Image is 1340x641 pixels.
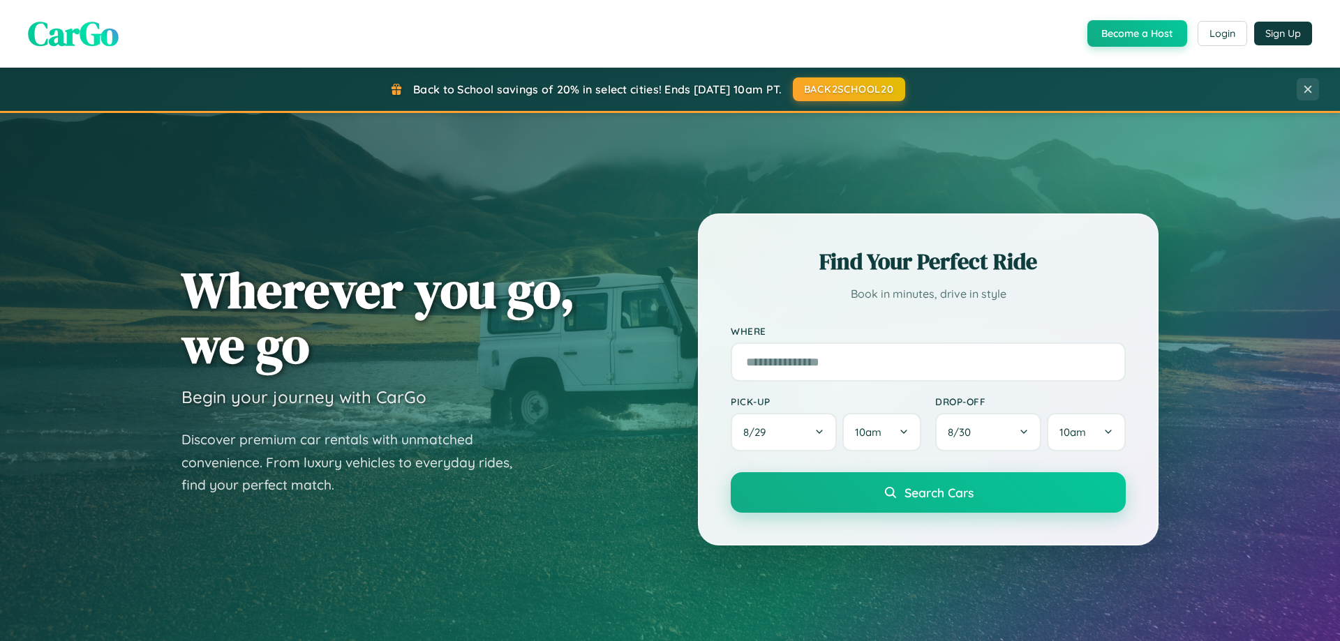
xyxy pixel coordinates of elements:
h2: Find Your Perfect Ride [731,246,1126,277]
button: Become a Host [1087,20,1187,47]
label: Where [731,325,1126,337]
button: Login [1198,21,1247,46]
button: 10am [1047,413,1126,451]
span: 8 / 30 [948,425,978,439]
button: Sign Up [1254,22,1312,45]
button: 8/30 [935,413,1041,451]
span: 10am [1059,425,1086,439]
label: Pick-up [731,395,921,407]
span: Search Cars [904,485,974,500]
button: Search Cars [731,472,1126,513]
h1: Wherever you go, we go [181,262,575,372]
p: Discover premium car rentals with unmatched convenience. From luxury vehicles to everyday rides, ... [181,428,530,497]
span: 8 / 29 [743,425,773,439]
label: Drop-off [935,395,1126,407]
h3: Begin your journey with CarGo [181,386,426,407]
span: 10am [855,425,881,439]
span: CarGo [28,10,119,56]
span: Back to School savings of 20% in select cities! Ends [DATE] 10am PT. [413,82,782,96]
p: Book in minutes, drive in style [731,284,1126,304]
button: 8/29 [731,413,837,451]
button: 10am [842,413,921,451]
button: BACK2SCHOOL20 [793,77,905,101]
